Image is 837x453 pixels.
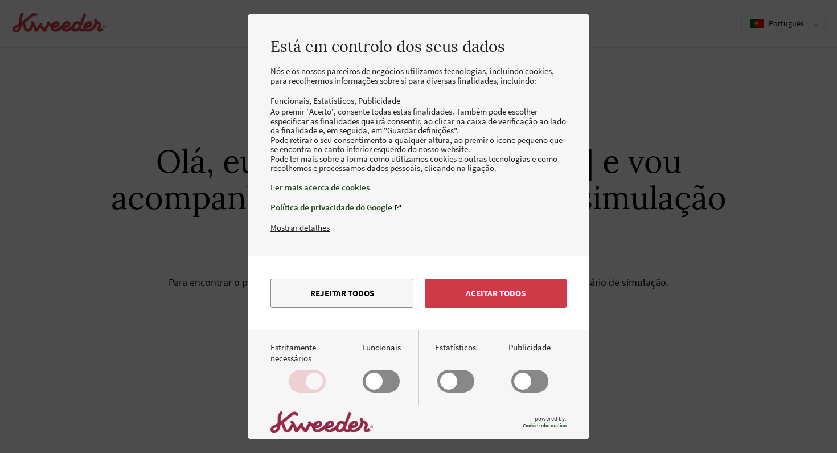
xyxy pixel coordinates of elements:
li: Funcionais [270,95,313,106]
a: Cookie Information [523,422,567,429]
div: menu [248,256,589,330]
button: Mostrar detalhes [270,222,330,233]
a: Política de privacidade do Google [270,202,567,213]
button: Rejeitar todos [270,279,413,308]
span: powered by: [523,415,567,429]
a: Ler mais acerca de cookies [270,182,567,193]
label: Publicidade [508,342,551,393]
label: Estritamente necessários [270,342,344,393]
label: Funcionais [362,342,401,393]
h2: Está em controlo dos seus dados [270,37,567,55]
label: Estatísticos [435,342,476,393]
img: logo [270,411,373,433]
li: Estatísticos [313,95,358,106]
li: Publicidade [358,95,400,106]
button: Aceitar todos [425,279,567,308]
div: Nós e os nossos parceiros de negócios utilizamos tecnologias, incluindo cookies, para recolhermos... [270,67,567,222]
